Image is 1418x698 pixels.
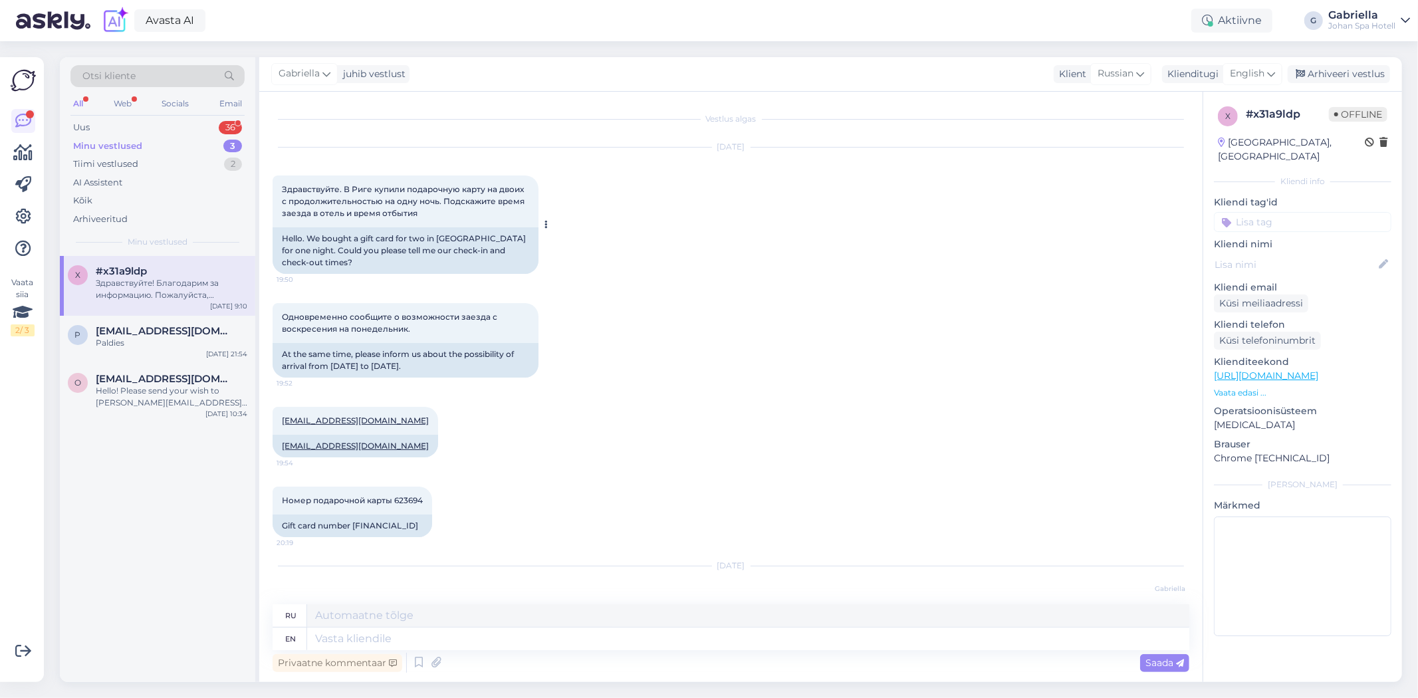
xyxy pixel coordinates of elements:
[1328,10,1395,21] div: Gabriella
[273,654,402,672] div: Privaatne kommentaar
[1214,332,1321,350] div: Küsi telefoninumbrit
[1214,175,1391,187] div: Kliendi info
[1214,418,1391,432] p: [MEDICAL_DATA]
[277,275,326,285] span: 19:50
[1329,107,1387,122] span: Offline
[11,324,35,336] div: 2 / 3
[73,140,142,153] div: Minu vestlused
[1214,195,1391,209] p: Kliendi tag'id
[1214,404,1391,418] p: Operatsioonisüsteem
[1214,387,1391,399] p: Vaata edasi ...
[1135,584,1185,594] span: Gabriella
[273,560,1189,572] div: [DATE]
[1145,657,1184,669] span: Saada
[75,270,80,280] span: x
[73,158,138,171] div: Tiimi vestlused
[1098,66,1133,81] span: Russian
[96,265,147,277] span: #x31a9ldp
[134,9,205,32] a: Avasta AI
[273,227,538,274] div: Hello. We bought a gift card for two in [GEOGRAPHIC_DATA] for one night. Could you please tell me...
[224,158,242,171] div: 2
[1162,67,1219,81] div: Klienditugi
[101,7,129,35] img: explore-ai
[73,213,128,226] div: Arhiveeritud
[277,458,326,468] span: 19:54
[111,95,134,112] div: Web
[282,495,423,505] span: Номер подарочной карты 623694
[96,277,247,301] div: Здравствуйте! Благодарим за информацию. Пожалуйста, пришлите фотографию подарочной карты на адрес...
[1328,21,1395,31] div: Johan Spa Hotell
[1304,11,1323,30] div: G
[73,194,92,207] div: Kõik
[282,415,429,425] a: [EMAIL_ADDRESS][DOMAIN_NAME]
[96,373,234,385] span: oksanastserbak@gmail.com
[273,515,432,537] div: Gift card number [FINANCIAL_ID]
[1214,479,1391,491] div: [PERSON_NAME]
[1246,106,1329,122] div: # x31a9ldp
[1218,136,1365,164] div: [GEOGRAPHIC_DATA], [GEOGRAPHIC_DATA]
[219,121,242,134] div: 36
[217,95,245,112] div: Email
[1214,437,1391,451] p: Brauser
[1214,281,1391,294] p: Kliendi email
[279,66,320,81] span: Gabriella
[75,330,81,340] span: p
[73,121,90,134] div: Uus
[1328,10,1410,31] a: GabriellaJohan Spa Hotell
[128,236,187,248] span: Minu vestlused
[96,385,247,409] div: Hello! Please send your wish to [PERSON_NAME][EMAIL_ADDRESS][DOMAIN_NAME].
[1288,65,1390,83] div: Arhiveeri vestlus
[210,301,247,311] div: [DATE] 9:10
[1214,370,1318,382] a: [URL][DOMAIN_NAME]
[1214,318,1391,332] p: Kliendi telefon
[223,140,242,153] div: 3
[1214,451,1391,465] p: Chrome [TECHNICAL_ID]
[282,184,527,218] span: Здравствуйте. В Риге купили подарочную карту на двоих с продолжительностью на одну ночь. Подскажи...
[282,312,499,334] span: Одновременно сообщите о возможности заезда с воскресения на понедельник.
[1214,237,1391,251] p: Kliendi nimi
[96,337,247,349] div: Paldies
[1230,66,1264,81] span: English
[1191,9,1272,33] div: Aktiivne
[338,67,406,81] div: juhib vestlust
[273,113,1189,125] div: Vestlus algas
[285,604,296,627] div: ru
[11,68,36,93] img: Askly Logo
[273,343,538,378] div: At the same time, please inform us about the possibility of arrival from [DATE] to [DATE].
[82,69,136,83] span: Otsi kliente
[159,95,191,112] div: Socials
[282,441,429,451] a: [EMAIL_ADDRESS][DOMAIN_NAME]
[1214,499,1391,513] p: Märkmed
[277,538,326,548] span: 20:19
[73,176,122,189] div: AI Assistent
[1225,111,1231,121] span: x
[1215,257,1376,272] input: Lisa nimi
[206,349,247,359] div: [DATE] 21:54
[1214,294,1308,312] div: Küsi meiliaadressi
[277,378,326,388] span: 19:52
[273,141,1189,153] div: [DATE]
[205,409,247,419] div: [DATE] 10:34
[70,95,86,112] div: All
[1054,67,1086,81] div: Klient
[11,277,35,336] div: Vaata siia
[1214,212,1391,232] input: Lisa tag
[74,378,81,388] span: o
[1214,355,1391,369] p: Klienditeekond
[286,628,296,650] div: en
[96,325,234,337] span: podinalaura@gmail.com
